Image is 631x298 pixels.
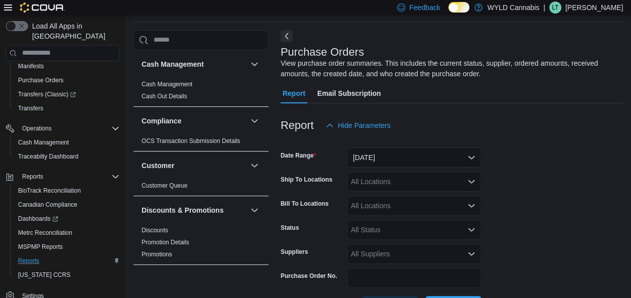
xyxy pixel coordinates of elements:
[18,201,77,209] span: Canadian Compliance
[142,239,189,246] a: Promotion Details
[281,200,329,208] label: Bill To Locations
[18,62,44,70] span: Manifests
[14,269,74,281] a: [US_STATE] CCRS
[142,81,192,88] a: Cash Management
[14,227,76,239] a: Metrc Reconciliation
[10,226,123,240] button: Metrc Reconciliation
[18,257,39,265] span: Reports
[142,205,223,215] h3: Discounts & Promotions
[18,243,63,251] span: MSPMP Reports
[248,273,261,285] button: Inventory
[10,101,123,115] button: Transfers
[552,2,558,14] span: LT
[14,269,119,281] span: Washington CCRS
[281,30,293,42] button: Next
[134,135,269,151] div: Compliance
[467,226,475,234] button: Open list of options
[142,226,168,234] span: Discounts
[10,240,123,254] button: MSPMP Reports
[14,151,82,163] a: Traceabilty Dashboard
[18,138,69,146] span: Cash Management
[18,76,64,84] span: Purchase Orders
[448,2,469,13] input: Dark Mode
[142,116,181,126] h3: Compliance
[248,58,261,70] button: Cash Management
[467,178,475,186] button: Open list of options
[142,238,189,246] span: Promotion Details
[142,116,246,126] button: Compliance
[283,83,305,103] span: Report
[18,229,72,237] span: Metrc Reconciliation
[142,205,246,215] button: Discounts & Promotions
[22,124,52,132] span: Operations
[281,224,299,232] label: Status
[142,59,204,69] h3: Cash Management
[14,88,119,100] span: Transfers (Classic)
[142,251,172,258] a: Promotions
[14,199,119,211] span: Canadian Compliance
[487,2,540,14] p: WYLD Cannabis
[142,182,187,190] span: Customer Queue
[10,212,123,226] a: Dashboards
[22,173,43,181] span: Reports
[134,224,269,264] div: Discounts & Promotions
[409,3,440,13] span: Feedback
[467,202,475,210] button: Open list of options
[2,170,123,184] button: Reports
[18,171,47,183] button: Reports
[10,73,123,87] button: Purchase Orders
[14,60,119,72] span: Manifests
[18,90,76,98] span: Transfers (Classic)
[14,255,43,267] a: Reports
[14,185,119,197] span: BioTrack Reconciliation
[134,78,269,106] div: Cash Management
[248,160,261,172] button: Customer
[14,74,68,86] a: Purchase Orders
[142,93,187,100] a: Cash Out Details
[10,59,123,73] button: Manifests
[28,21,119,41] span: Load All Apps in [GEOGRAPHIC_DATA]
[14,102,119,114] span: Transfers
[14,213,62,225] a: Dashboards
[18,122,119,134] span: Operations
[281,46,364,58] h3: Purchase Orders
[14,241,67,253] a: MSPMP Reports
[549,2,561,14] div: Lucas Todd
[14,199,81,211] a: Canadian Compliance
[10,135,123,150] button: Cash Management
[142,161,246,171] button: Customer
[14,136,73,148] a: Cash Management
[14,136,119,148] span: Cash Management
[142,137,240,144] a: OCS Transaction Submission Details
[14,213,119,225] span: Dashboards
[10,184,123,198] button: BioTrack Reconciliation
[10,198,123,212] button: Canadian Compliance
[14,151,119,163] span: Traceabilty Dashboard
[142,92,187,100] span: Cash Out Details
[281,58,618,79] div: View purchase order summaries. This includes the current status, supplier, ordered amounts, recei...
[142,227,168,234] a: Discounts
[322,115,395,135] button: Hide Parameters
[338,120,391,130] span: Hide Parameters
[281,248,308,256] label: Suppliers
[467,250,475,258] button: Open list of options
[142,80,192,88] span: Cash Management
[10,268,123,282] button: [US_STATE] CCRS
[142,161,174,171] h3: Customer
[18,171,119,183] span: Reports
[14,88,80,100] a: Transfers (Classic)
[18,271,70,279] span: [US_STATE] CCRS
[14,185,85,197] a: BioTrack Reconciliation
[14,241,119,253] span: MSPMP Reports
[565,2,623,14] p: [PERSON_NAME]
[14,102,47,114] a: Transfers
[248,115,261,127] button: Compliance
[14,255,119,267] span: Reports
[18,215,58,223] span: Dashboards
[10,150,123,164] button: Traceabilty Dashboard
[10,254,123,268] button: Reports
[2,121,123,135] button: Operations
[134,180,269,196] div: Customer
[281,119,314,131] h3: Report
